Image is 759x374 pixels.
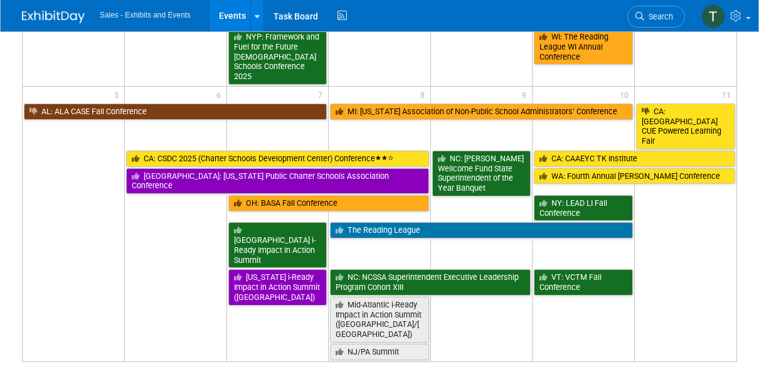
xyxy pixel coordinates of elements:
a: CA: CSDC 2025 (Charter Schools Development Center) Conference [126,151,429,167]
span: 8 [419,87,430,102]
a: CA: [GEOGRAPHIC_DATA] CUE Powered Learning Fair [636,104,735,149]
a: NC: NCSSA Superintendent Executive Leadership Program Cohort XIII [330,269,531,295]
span: Search [644,12,673,21]
img: Tonia Ballintine [701,4,725,28]
img: ExhibitDay [22,11,85,23]
span: 5 [113,87,124,102]
a: Mid-Atlantic i-Ready Impact in Action Summit ([GEOGRAPHIC_DATA]/[GEOGRAPHIC_DATA]) [330,297,429,343]
a: WI: The Reading League WI Annual Conference [534,29,633,65]
a: NYP: Framework and Fuel for the Future [DEMOGRAPHIC_DATA] Schools Conference 2025 [228,29,327,85]
a: [GEOGRAPHIC_DATA] i-Ready Impact in Action Summit [228,222,327,268]
span: 9 [521,87,532,102]
a: NC: [PERSON_NAME] Wellcome Fund State Superintendent of the Year Banquet [432,151,531,196]
a: [GEOGRAPHIC_DATA]: [US_STATE] Public Charter Schools Association Conference [126,168,429,194]
a: WA: Fourth Annual [PERSON_NAME] Conference [534,168,735,184]
span: Sales - Exhibits and Events [100,11,191,19]
a: CA: CAAEYC TK Institute [534,151,735,167]
a: Search [627,6,685,28]
a: VT: VCTM Fall Conference [534,269,633,295]
span: 6 [215,87,226,102]
a: [US_STATE] i-Ready Impact in Action Summit ([GEOGRAPHIC_DATA]) [228,269,327,305]
a: NJ/PA Summit [330,344,429,360]
a: OH: BASA Fall Conference [228,195,429,211]
span: 11 [721,87,736,102]
a: MI: [US_STATE] Association of Non-Public School Administrators’ Conference [330,104,633,120]
a: NY: LEAD LI Fall Conference [534,195,633,221]
a: AL: ALA CASE Fall Conference [24,104,327,120]
a: The Reading League [330,222,633,238]
span: 7 [317,87,328,102]
span: 10 [618,87,634,102]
